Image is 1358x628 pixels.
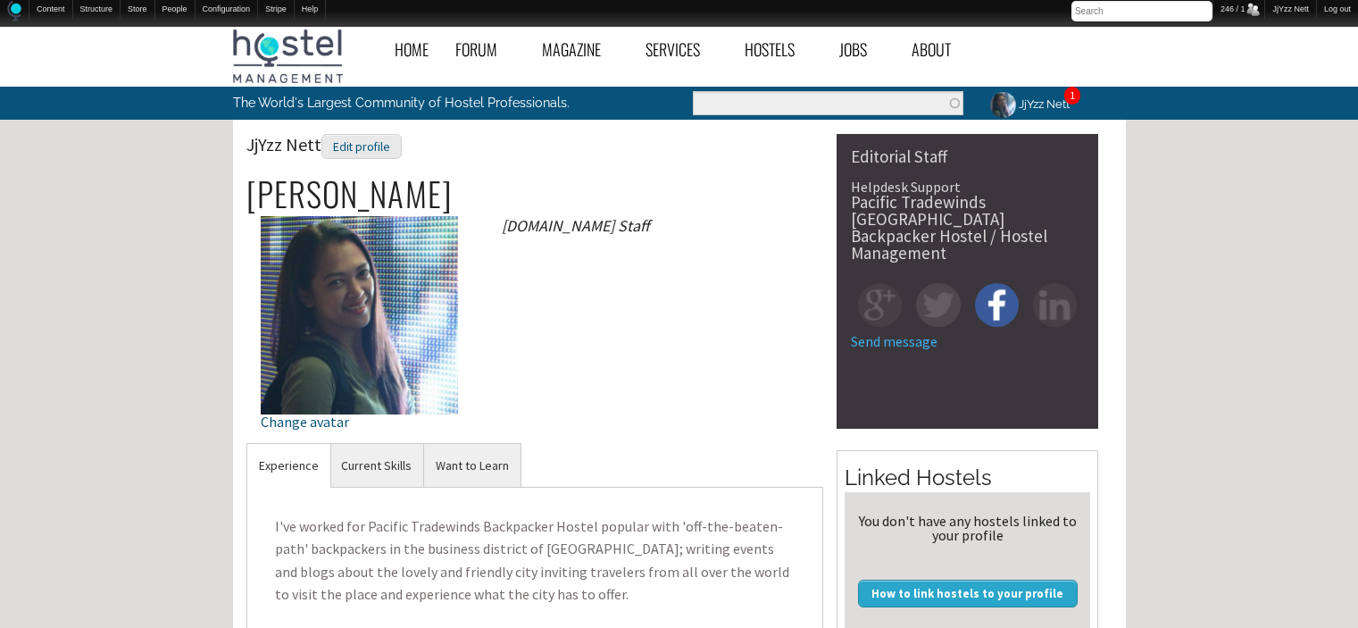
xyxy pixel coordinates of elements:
[381,29,442,70] a: Home
[261,501,810,621] p: I've worked for Pacific Tradewinds Backpacker Hostel popular with 'off-the-beaten-path' backpacke...
[261,414,458,429] div: Change avatar
[321,134,402,160] div: Edit profile
[1070,88,1075,102] a: 1
[246,175,824,213] h2: [PERSON_NAME]
[977,87,1080,121] a: JjYzz Nett
[632,29,731,70] a: Services
[261,305,458,429] a: Change avatar
[851,194,1084,262] div: Pacific Tradewinds [GEOGRAPHIC_DATA] Backpacker Hostel / Hostel Management
[851,148,1084,165] div: Editorial Staff
[329,444,423,488] a: Current Skills
[975,283,1019,327] img: fb-square.png
[987,89,1019,121] img: JjYzz Nett's picture
[858,580,1078,607] a: How to link hostels to your profile
[246,133,402,155] span: JjYzz Nett
[898,29,982,70] a: About
[529,29,632,70] a: Magazine
[851,332,937,350] a: Send message
[487,216,823,236] div: [DOMAIN_NAME] Staff
[851,180,1084,194] div: Helpdesk Support
[693,91,963,115] input: Enter the terms you wish to search for.
[852,514,1083,542] div: You don't have any hostels linked to your profile
[424,444,521,488] a: Want to Learn
[247,444,330,488] a: Experience
[731,29,826,70] a: Hostels
[1071,1,1212,21] input: Search
[7,1,21,21] img: Home
[858,283,902,327] img: gp-square.png
[233,87,605,119] p: The World's Largest Community of Hostel Professionals.
[233,29,343,83] img: Hostel Management Home
[321,133,402,155] a: Edit profile
[916,283,960,327] img: tw-square.png
[261,216,458,414] img: JjYzz Nett's picture
[1033,283,1077,327] img: in-square.png
[826,29,898,70] a: Jobs
[845,463,1090,493] h2: Linked Hostels
[442,29,529,70] a: Forum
